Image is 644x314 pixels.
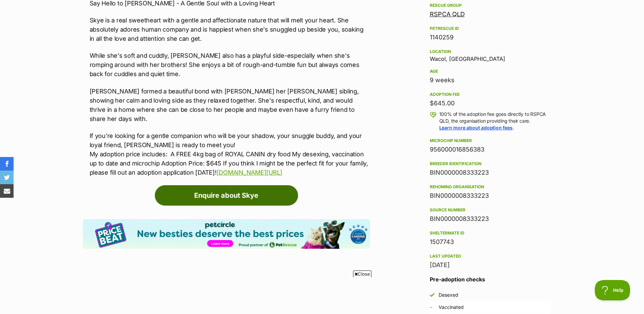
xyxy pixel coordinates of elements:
[430,168,551,177] div: BIN0000008333223
[90,51,370,78] p: While she's soft and cuddly, [PERSON_NAME] also has a playful side-especially when she's romping ...
[430,260,551,270] div: [DATE]
[430,161,551,167] div: Breeder identification
[430,75,551,85] div: 9 weeks
[430,184,551,190] div: Rehoming organisation
[430,92,551,97] div: Adoption fee
[430,11,465,18] a: RSPCA QLD
[430,275,551,283] h3: Pre-adoption checks
[430,237,551,247] div: 1507743
[439,292,458,298] div: Desexed
[430,191,551,200] div: BIN0000008333223
[439,125,513,130] a: Learn more about adoption fees
[90,16,370,43] p: Skye is a real sweetheart with a gentle and affectionate nature that will melt your heart. She ab...
[430,145,551,154] div: 956000016856383
[155,185,298,206] a: Enquire about Skye
[430,49,551,54] div: Location
[430,33,551,42] div: 1140259
[430,48,551,62] div: Wacol, [GEOGRAPHIC_DATA]
[430,69,551,74] div: Age
[217,169,282,176] a: [DOMAIN_NAME][URL]
[430,214,551,224] div: BIN0000008333223
[199,280,446,311] iframe: Advertisement
[439,111,551,131] p: 100% of the adoption fee goes directly to RSPCA QLD, the organisation providing their care. .
[430,207,551,213] div: Source number
[430,26,551,31] div: PetRescue ID
[430,138,551,143] div: Microchip number
[430,254,551,259] div: Last updated
[439,304,464,311] div: Vaccinated
[90,131,370,177] p: If you're looking for a gentle companion who will be your shadow, your snuggle buddy, and your lo...
[90,87,370,123] p: [PERSON_NAME] formed a beautiful bond with [PERSON_NAME] her [PERSON_NAME] sibling, showing her c...
[430,3,551,8] div: Rescue group
[83,219,370,249] img: Pet Circle promo banner
[430,99,551,108] div: $645.00
[353,271,371,277] span: Close
[430,230,551,236] div: Sheltermate ID
[595,280,630,300] iframe: Help Scout Beacon - Open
